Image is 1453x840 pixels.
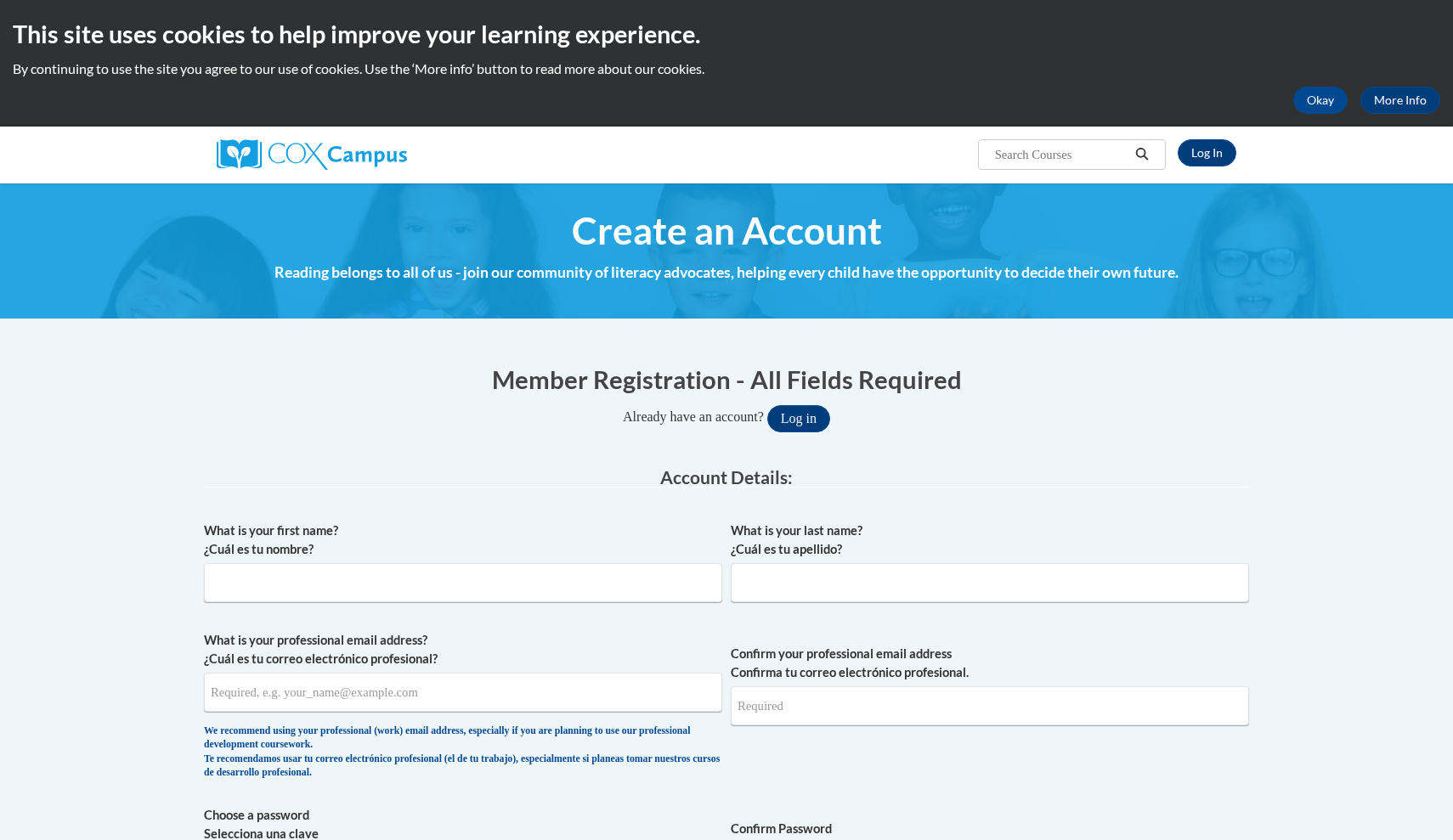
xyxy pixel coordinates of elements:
label: What is your last name? ¿Cuál es tu apellido? [731,521,1249,559]
div: We recommend using your professional (work) email address, especially if you are planning to use ... [204,724,722,781]
span: Create an Account [572,208,882,253]
span: Account Details: [660,466,793,488]
button: Okay [1293,87,1348,114]
input: Metadata input [204,563,722,602]
button: Search [1129,144,1155,165]
label: Confirm your professional email address Confirma tu correo electrónico profesional. [731,645,1249,682]
p: By continuing to use the site you agree to our use of cookies. Use the ‘More info’ button to read... [13,59,1440,78]
a: Log In [1178,139,1236,166]
input: Search Courses [993,144,1129,165]
label: What is your professional email address? ¿Cuál es tu correo electrónico profesional? [204,631,722,668]
input: Required [731,686,1249,725]
input: Metadata input [731,563,1249,602]
h1: Member Registration - All Fields Required [204,362,1249,397]
h2: This site uses cookies to help improve your learning experience. [13,17,1440,51]
input: Metadata input [204,673,722,712]
span: Already have an account? [623,409,764,424]
a: More Info [1360,87,1440,114]
img: Cox Campus [217,139,407,170]
button: Log in [767,405,830,432]
h4: Reading belongs to all of us - join our community of literacy advocates, helping every child have... [204,262,1249,284]
label: What is your first name? ¿Cuál es tu nombre? [204,521,722,559]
